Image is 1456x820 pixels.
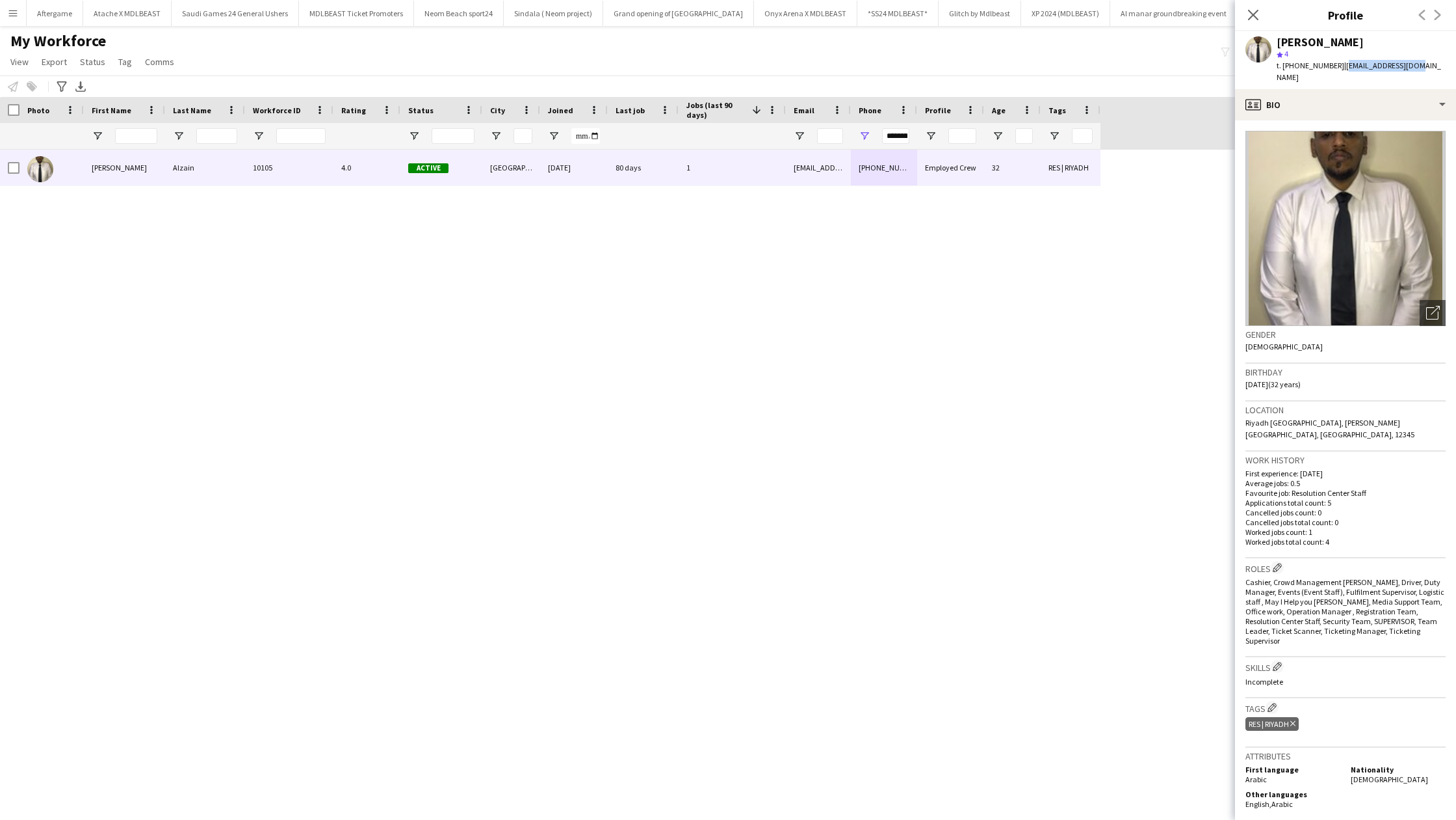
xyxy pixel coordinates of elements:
div: RES | RIYADH [1245,717,1299,731]
h5: Nationality [1351,765,1446,774]
a: Comms [140,53,179,70]
span: Tags [1048,105,1066,115]
h3: Birthday [1245,366,1446,378]
input: Tags Filter Input [1072,128,1093,144]
input: Last Name Filter Input [196,128,237,144]
span: Active [408,163,448,173]
button: Glitch by Mdlbeast [939,1,1021,26]
div: Employed Crew [917,150,984,185]
button: *SS24 MDLBEAST* [857,1,939,26]
p: Worked jobs count: 1 [1245,527,1446,537]
span: Email [794,105,814,115]
input: Phone Filter Input [882,128,909,144]
div: Alzain [165,150,245,185]
app-action-btn: Export XLSX [73,79,88,94]
button: Open Filter Menu [794,130,805,142]
span: 4 [1284,49,1288,59]
h3: Attributes [1245,750,1446,762]
span: Comms [145,56,174,68]
app-action-btn: Advanced filters [54,79,70,94]
button: XP 2024 (MDLBEAST) [1021,1,1110,26]
span: Cashier, Crowd Management [PERSON_NAME], Driver, Duty Manager, Events (Event Staff), Fulfilment S... [1245,577,1444,646]
p: Worked jobs total count: 4 [1245,537,1446,547]
div: 32 [984,150,1041,185]
span: Arabic [1245,774,1267,784]
h5: First language [1245,765,1340,774]
button: MDLBEAST Ticket Promoters [299,1,414,26]
h3: Roles [1245,561,1446,575]
p: Cancelled jobs total count: 0 [1245,517,1446,527]
input: Profile Filter Input [948,128,976,144]
h5: Other languages [1245,789,1340,799]
h3: Gender [1245,329,1446,340]
h3: Tags [1245,701,1446,715]
span: View [10,56,29,68]
span: Phone [859,105,881,115]
button: Al manar groundbreaking event [1110,1,1238,26]
a: Status [75,53,110,70]
button: Aftergame [27,1,83,26]
button: Sindala ( Neom project) [504,1,603,26]
span: Joined [548,105,573,115]
button: Atache X MDLBEAST [83,1,172,26]
button: Open Filter Menu [992,130,1004,142]
span: Profile [925,105,951,115]
div: 10105 [245,150,333,185]
a: Export [36,53,72,70]
span: City [490,105,505,115]
p: Favourite job: Resolution Center Staff [1245,488,1446,498]
input: Joined Filter Input [571,128,600,144]
span: Last job [616,105,645,115]
input: First Name Filter Input [115,128,157,144]
span: My Workforce [10,31,106,51]
button: Open Filter Menu [92,130,103,142]
input: Status Filter Input [432,128,474,144]
p: First experience: [DATE] [1245,469,1446,478]
h3: Skills [1245,660,1446,674]
button: Open Filter Menu [859,130,870,142]
div: [EMAIL_ADDRESS][DOMAIN_NAME] [786,150,851,185]
p: Incomplete [1245,677,1446,687]
button: Open Filter Menu [408,130,420,142]
span: First Name [92,105,131,115]
span: Rating [341,105,366,115]
h3: Work history [1245,454,1446,466]
button: Open Filter Menu [925,130,937,142]
img: Crew avatar or photo [1245,131,1446,326]
h3: Profile [1235,7,1456,23]
div: RES | RIYADH [1041,150,1100,185]
input: Workforce ID Filter Input [276,128,326,144]
div: [DATE] [540,150,608,185]
input: Email Filter Input [817,128,843,144]
div: [PHONE_NUMBER] [851,150,917,185]
button: Open Filter Menu [1048,130,1060,142]
a: View [5,53,34,70]
div: 1 [679,150,786,185]
span: Jobs (last 90 days) [686,100,747,120]
button: Open Filter Menu [173,130,185,142]
div: Open photos pop-in [1420,300,1446,326]
p: Applications total count: 5 [1245,498,1446,508]
span: Age [992,105,1006,115]
span: Status [80,56,105,68]
button: Neom Beach sport24 [414,1,504,26]
button: Saudi Games 24 General Ushers [172,1,299,26]
span: Photo [27,105,49,115]
div: [PERSON_NAME] [84,150,165,185]
span: [DEMOGRAPHIC_DATA] [1245,342,1323,351]
span: Arabic [1271,799,1293,809]
span: Riyadh [GEOGRAPHIC_DATA], [PERSON_NAME][GEOGRAPHIC_DATA], [GEOGRAPHIC_DATA], 12345 [1245,418,1414,439]
span: Export [42,56,67,68]
button: Open Filter Menu [253,130,265,142]
div: [GEOGRAPHIC_DATA] [482,150,540,185]
p: Average jobs: 0.5 [1245,478,1446,488]
p: Cancelled jobs count: 0 [1245,508,1446,517]
div: [PERSON_NAME] [1277,36,1364,48]
div: 80 days [608,150,679,185]
span: Tag [118,56,132,68]
img: Mohamed abdulghani Alzain [27,156,53,182]
button: Open Filter Menu [490,130,502,142]
span: Last Name [173,105,211,115]
span: Workforce ID [253,105,301,115]
a: Tag [113,53,137,70]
